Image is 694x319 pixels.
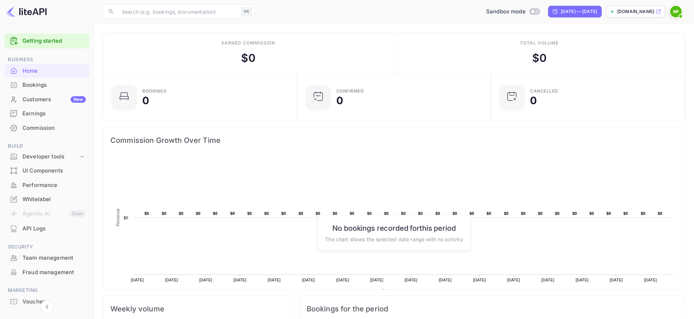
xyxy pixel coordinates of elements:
span: Business [4,56,89,64]
text: $0 [230,211,235,216]
div: UI Components [4,164,89,178]
text: $0 [281,211,286,216]
text: [DATE] [644,278,657,282]
text: $0 [196,211,201,216]
button: Collapse navigation [41,300,54,313]
text: Revenue [388,289,407,294]
text: $0 [333,211,337,216]
div: Commission [22,124,86,132]
div: Bookings [22,81,86,89]
div: $ 0 [241,50,256,66]
div: Performance [22,181,86,190]
div: CustomersNew [4,93,89,107]
p: The chart shows the selected date range with no activity [325,235,463,243]
text: $0 [316,211,320,216]
div: CANCELLED [530,89,558,93]
div: Whitelabel [22,195,86,204]
text: $0 [162,211,167,216]
text: [DATE] [199,278,212,282]
text: $0 [487,211,491,216]
a: API Logs [4,222,89,235]
span: Sandbox mode [486,8,526,16]
div: Performance [4,178,89,192]
div: Bookings [142,89,167,93]
span: Weekly volume [110,303,286,315]
text: $0 [521,211,526,216]
text: $0 [641,211,645,216]
text: [DATE] [541,278,554,282]
div: Earnings [4,107,89,121]
text: $0 [555,211,560,216]
text: $0 [436,211,440,216]
span: Security [4,243,89,251]
text: [DATE] [268,278,281,282]
text: $0 [572,211,577,216]
span: Build [4,142,89,150]
text: [DATE] [439,278,452,282]
div: Fraud management [4,265,89,280]
text: $0 [470,211,474,216]
div: API Logs [22,225,86,233]
text: Revenue [115,208,121,226]
text: $0 [264,211,269,216]
a: Getting started [22,37,86,45]
text: $0 [623,211,628,216]
text: [DATE] [336,278,349,282]
div: Confirmed [336,89,364,93]
text: [DATE] [234,278,247,282]
input: Search (e.g. bookings, documentation) [117,4,238,19]
div: ⌘K [241,7,252,16]
text: $0 [350,211,354,216]
a: Home [4,64,89,77]
span: Commission Growth Over Time [110,135,678,146]
a: Earnings [4,107,89,120]
text: $0 [144,211,149,216]
text: $0 [418,211,423,216]
div: Team management [22,254,86,262]
text: $0 [538,211,543,216]
div: Getting started [4,34,89,48]
a: Fraud management [4,265,89,279]
a: Team management [4,251,89,264]
img: Geoff Pyart [670,6,682,17]
text: $0 [299,211,303,216]
text: $0 [453,211,457,216]
text: $0 [589,211,594,216]
div: Earnings [22,110,86,118]
text: $0 [504,211,509,216]
span: Marketing [4,286,89,294]
div: 0 [336,95,343,106]
a: CustomersNew [4,93,89,106]
div: 0 [142,95,149,106]
div: Customers [22,95,86,104]
text: [DATE] [131,278,144,282]
text: $0 [384,211,389,216]
div: Fraud management [22,268,86,277]
text: $0 [367,211,372,216]
div: Total volume [520,40,559,46]
a: Commission [4,121,89,135]
div: Whitelabel [4,192,89,207]
div: Home [22,67,86,75]
div: Switch to Production mode [483,8,542,16]
text: [DATE] [302,278,315,282]
a: Bookings [4,78,89,92]
text: [DATE] [404,278,417,282]
a: Vouchers [4,295,89,308]
div: Developer tools [22,153,79,161]
a: Whitelabel [4,192,89,206]
text: [DATE] [610,278,623,282]
text: [DATE] [370,278,383,282]
text: $0 [658,211,663,216]
a: UI Components [4,164,89,177]
div: Vouchers [22,298,86,306]
div: Developer tools [4,150,89,163]
div: 0 [530,95,537,106]
text: $0 [606,211,611,216]
p: [DOMAIN_NAME] [617,8,654,15]
text: $0 [179,211,184,216]
text: [DATE] [507,278,520,282]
